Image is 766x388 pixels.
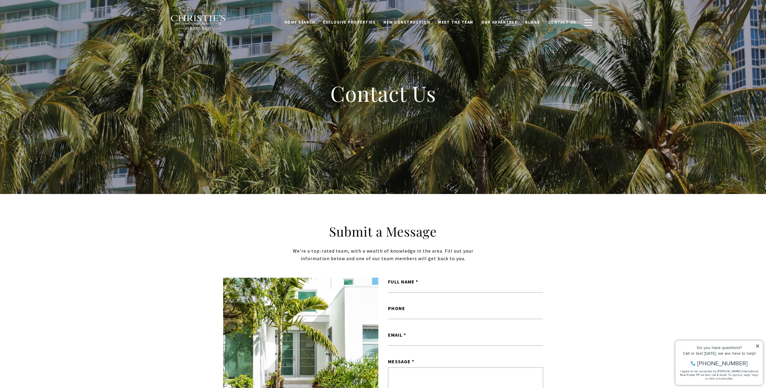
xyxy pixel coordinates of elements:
[262,80,504,107] h1: Contact Us
[280,17,319,28] a: Home Search
[319,17,380,28] a: Exclusive Properties
[388,357,543,365] label: Message
[388,331,543,339] label: Email
[25,28,75,34] span: [PHONE_NUMBER]
[293,223,474,240] h2: Submit a Message
[6,19,87,24] div: Call or text [DATE], we are here to help!
[8,37,86,49] span: I agree to be contacted by [PERSON_NAME] International Real Estate PR via text, call & email. To ...
[323,20,376,25] span: Exclusive Properties
[388,278,543,286] label: Full Name
[170,15,226,31] img: Christie's International Real Estate black text logo
[477,17,521,28] a: Our Advantage
[6,14,87,18] div: Do you have questions?
[481,20,518,25] span: Our Advantage
[388,304,543,312] label: Phone
[525,20,540,25] span: Blogs
[380,17,434,28] a: New Construction
[580,14,596,31] button: button
[383,20,430,25] span: New Construction
[521,17,544,28] a: Blogs
[434,17,477,28] a: Meet the Team
[293,247,474,263] div: We're a top-rated team, with a wealth of knowledge in the area. Fill out your information below a...
[548,20,576,25] span: Contact Us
